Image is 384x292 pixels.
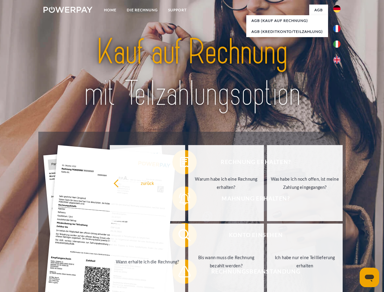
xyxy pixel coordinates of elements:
[271,175,339,191] div: Was habe ich noch offen, ist meine Zahlung eingegangen?
[333,5,341,12] img: de
[113,179,182,187] div: zurück
[333,25,341,32] img: fr
[99,5,122,16] a: Home
[163,5,192,16] a: SUPPORT
[58,29,326,116] img: title-powerpay_de.svg
[192,253,260,270] div: Bis wann muss die Rechnung bezahlt werden?
[333,40,341,48] img: it
[246,26,328,37] a: AGB (Kreditkonto/Teilzahlung)
[333,56,341,64] img: en
[122,5,163,16] a: DIE RECHNUNG
[113,257,182,266] div: Wann erhalte ich die Rechnung?
[192,175,260,191] div: Warum habe ich eine Rechnung erhalten?
[267,145,343,221] a: Was habe ich noch offen, ist meine Zahlung eingegangen?
[43,7,92,13] img: logo-powerpay-white.svg
[271,253,339,270] div: Ich habe nur eine Teillieferung erhalten
[309,5,328,16] a: agb
[246,15,328,26] a: AGB (Kauf auf Rechnung)
[360,268,379,287] iframe: Schaltfläche zum Öffnen des Messaging-Fensters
